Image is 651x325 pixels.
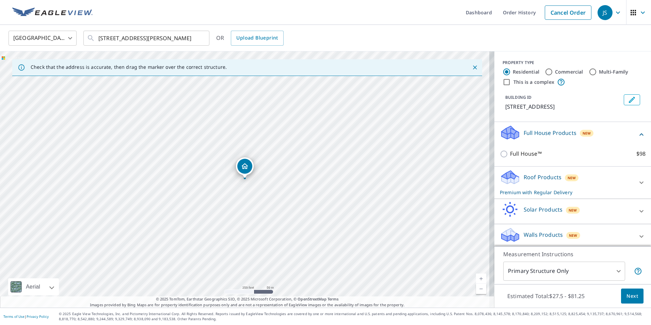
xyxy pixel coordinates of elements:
[503,262,625,281] div: Primary Structure Only
[476,284,486,294] a: Current Level 17, Zoom Out
[634,267,642,275] span: Your report will include only the primary structure on the property. For example, a detached gara...
[502,289,590,304] p: Estimated Total: $27.5 - $81.25
[503,60,643,66] div: PROPERTY TYPE
[513,79,554,86] label: This is a complex
[524,231,563,239] p: Walls Products
[298,296,326,301] a: OpenStreetMap
[500,125,646,144] div: Full House ProductsNew
[500,202,646,221] div: Solar ProductsNew
[500,189,633,196] p: Premium with Regular Delivery
[31,64,227,70] p: Check that the address is accurate, then drag the marker over the correct structure.
[476,274,486,284] a: Current Level 17, Zoom In
[503,250,642,258] p: Measurement Instructions
[8,278,59,295] div: Aerial
[471,63,479,72] button: Close
[545,5,591,20] a: Cancel Order
[12,7,93,18] img: EV Logo
[98,29,195,48] input: Search by address or latitude-longitude
[3,314,49,319] p: |
[328,296,339,301] a: Terms
[599,68,629,75] label: Multi-Family
[513,68,539,75] label: Residential
[524,173,561,181] p: Roof Products
[598,5,613,20] div: JS
[636,150,646,158] p: $98
[555,68,583,75] label: Commercial
[583,130,591,136] span: New
[9,29,77,48] div: [GEOGRAPHIC_DATA]
[626,292,638,300] span: Next
[59,311,648,322] p: © 2025 Eagle View Technologies, Inc. and Pictometry International Corp. All Rights Reserved. Repo...
[27,314,49,319] a: Privacy Policy
[569,207,577,213] span: New
[624,94,640,105] button: Edit building 1
[236,34,278,42] span: Upload Blueprint
[500,227,646,246] div: Walls ProductsNew
[524,205,562,214] p: Solar Products
[156,296,339,302] span: © 2025 TomTom, Earthstar Geographics SIO, © 2025 Microsoft Corporation, ©
[24,278,42,295] div: Aerial
[568,175,576,181] span: New
[216,31,284,46] div: OR
[621,289,644,304] button: Next
[236,157,254,179] div: Dropped pin, building 1, Residential property, 843 N Kolin Ave Chicago, IL 60651
[231,31,283,46] a: Upload Blueprint
[510,150,542,158] p: Full House™
[500,169,646,196] div: Roof ProductsNewPremium with Regular Delivery
[569,233,577,238] span: New
[505,103,621,111] p: [STREET_ADDRESS]
[3,314,25,319] a: Terms of Use
[524,129,576,137] p: Full House Products
[505,94,531,100] p: BUILDING ID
